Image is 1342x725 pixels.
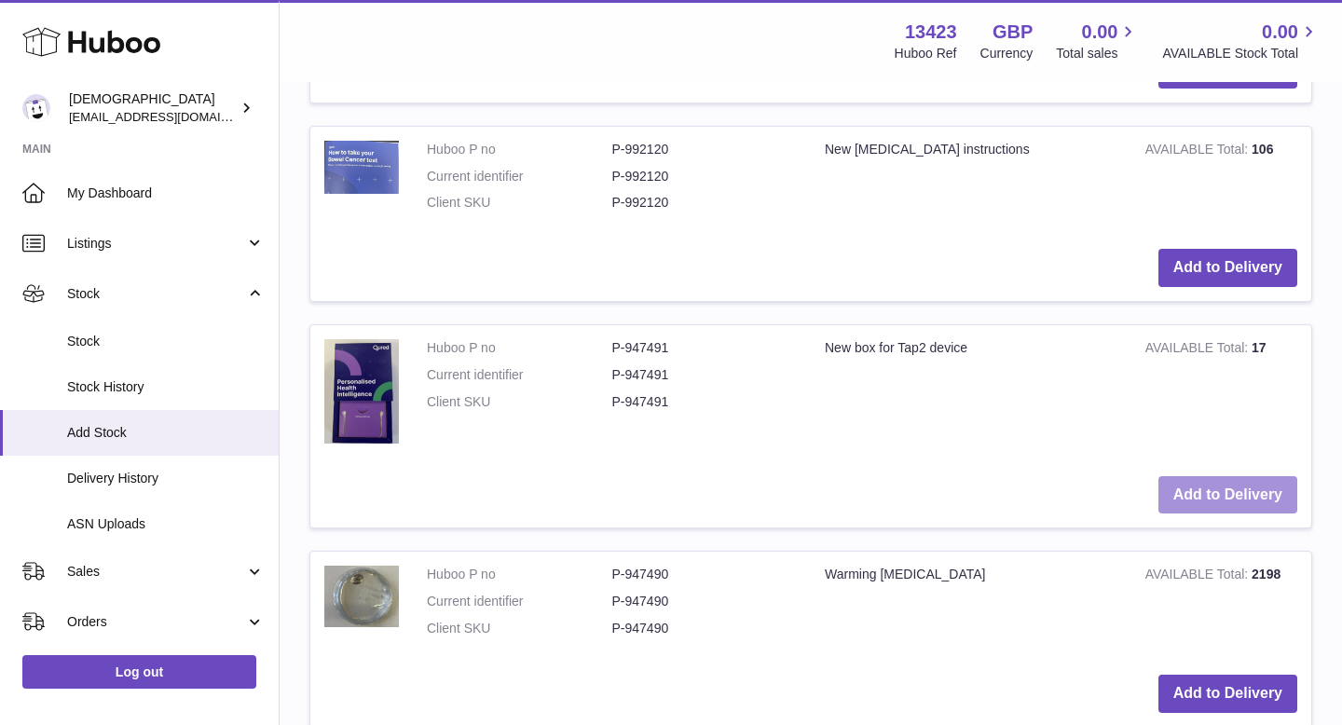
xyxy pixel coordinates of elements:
strong: 13423 [905,20,957,45]
span: Listings [67,235,245,253]
span: Add Stock [67,424,265,442]
dd: P-992120 [612,168,798,185]
td: New box for Tap2 device [811,325,1131,461]
span: Stock [67,285,245,303]
span: Orders [67,613,245,631]
a: 0.00 Total sales [1056,20,1139,62]
img: olgazyuz@outlook.com [22,94,50,122]
dd: P-947490 [612,593,798,610]
a: Log out [22,655,256,689]
td: Warming [MEDICAL_DATA] [811,552,1131,661]
strong: AVAILABLE Total [1145,340,1252,360]
dd: P-947491 [612,366,798,384]
div: [DEMOGRAPHIC_DATA] [69,90,237,126]
dd: P-947490 [612,566,798,583]
td: New [MEDICAL_DATA] instructions [811,127,1131,236]
td: 106 [1131,127,1311,236]
button: Add to Delivery [1158,249,1297,287]
strong: AVAILABLE Total [1145,567,1252,586]
img: Warming Gel Pack [324,566,399,626]
dt: Huboo P no [427,339,612,357]
dt: Client SKU [427,194,612,212]
div: Currency [980,45,1034,62]
dd: P-992120 [612,141,798,158]
img: New box for Tap2 device [324,339,399,443]
span: [EMAIL_ADDRESS][DOMAIN_NAME] [69,109,274,124]
span: 0.00 [1082,20,1118,45]
dt: Huboo P no [427,566,612,583]
span: Stock History [67,378,265,396]
span: Stock [67,333,265,350]
td: 17 [1131,325,1311,461]
strong: AVAILABLE Total [1145,142,1252,161]
dt: Client SKU [427,393,612,411]
button: Add to Delivery [1158,476,1297,514]
dt: Current identifier [427,593,612,610]
strong: GBP [993,20,1033,45]
dd: P-947491 [612,393,798,411]
dd: P-992120 [612,194,798,212]
span: Sales [67,563,245,581]
span: ASN Uploads [67,515,265,533]
td: 2198 [1131,552,1311,661]
span: My Dashboard [67,185,265,202]
dd: P-947491 [612,339,798,357]
button: Add to Delivery [1158,675,1297,713]
span: 0.00 [1262,20,1298,45]
span: Total sales [1056,45,1139,62]
dt: Huboo P no [427,141,612,158]
dt: Current identifier [427,366,612,384]
dt: Current identifier [427,168,612,185]
a: 0.00 AVAILABLE Stock Total [1162,20,1320,62]
img: New Bowel Cancer instructions [324,141,399,194]
div: Huboo Ref [895,45,957,62]
span: AVAILABLE Stock Total [1162,45,1320,62]
span: Delivery History [67,470,265,487]
dt: Client SKU [427,620,612,637]
dd: P-947490 [612,620,798,637]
